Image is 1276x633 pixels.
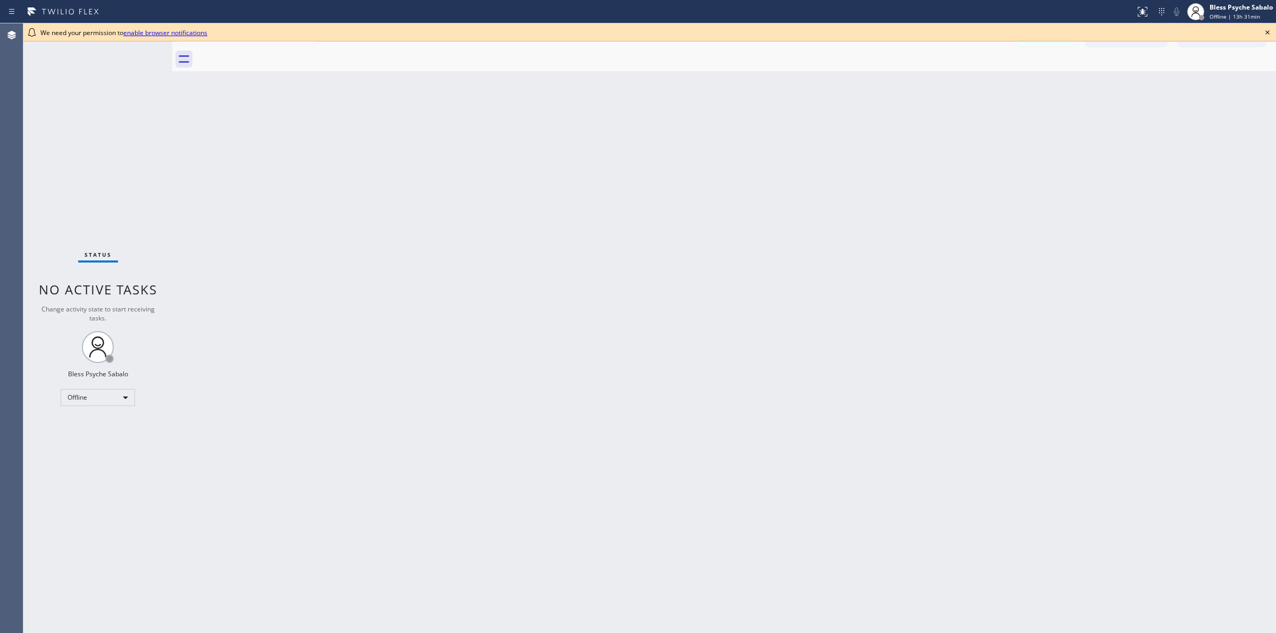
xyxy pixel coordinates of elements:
span: No active tasks [39,281,157,298]
span: We need your permission to [40,28,207,37]
a: enable browser notifications [123,28,207,37]
div: Bless Psyche Sabalo [1210,3,1273,12]
button: Mute [1169,4,1184,19]
span: Change activity state to start receiving tasks. [41,305,155,323]
span: Status [85,251,112,258]
div: Offline [61,389,135,406]
span: Offline | 13h 31min [1210,13,1260,20]
div: Bless Psyche Sabalo [68,369,128,378]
